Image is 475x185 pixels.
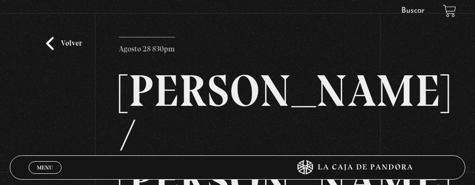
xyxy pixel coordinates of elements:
[401,7,425,15] a: Buscar
[34,172,57,179] span: Cerrar
[37,165,53,170] span: Menu
[46,37,82,50] a: Volver
[119,37,175,56] p: Agosto 28 830pm
[443,4,456,17] a: View your shopping cart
